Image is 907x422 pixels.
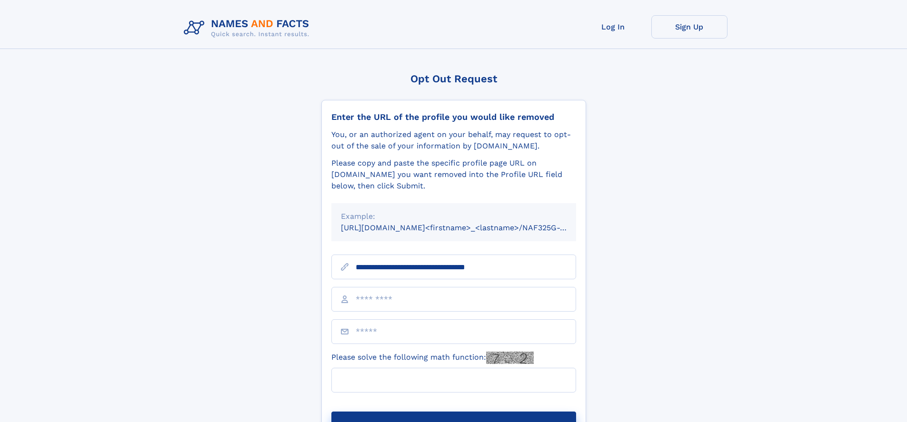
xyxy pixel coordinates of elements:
a: Log In [575,15,651,39]
div: Example: [341,211,567,222]
div: Please copy and paste the specific profile page URL on [DOMAIN_NAME] you want removed into the Pr... [331,157,576,192]
small: [URL][DOMAIN_NAME]<firstname>_<lastname>/NAF325G-xxxxxxxx [341,223,594,232]
div: Enter the URL of the profile you would like removed [331,112,576,122]
div: You, or an authorized agent on your behalf, may request to opt-out of the sale of your informatio... [331,129,576,152]
img: Logo Names and Facts [180,15,317,41]
label: Please solve the following math function: [331,352,534,364]
a: Sign Up [651,15,728,39]
div: Opt Out Request [321,73,586,85]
